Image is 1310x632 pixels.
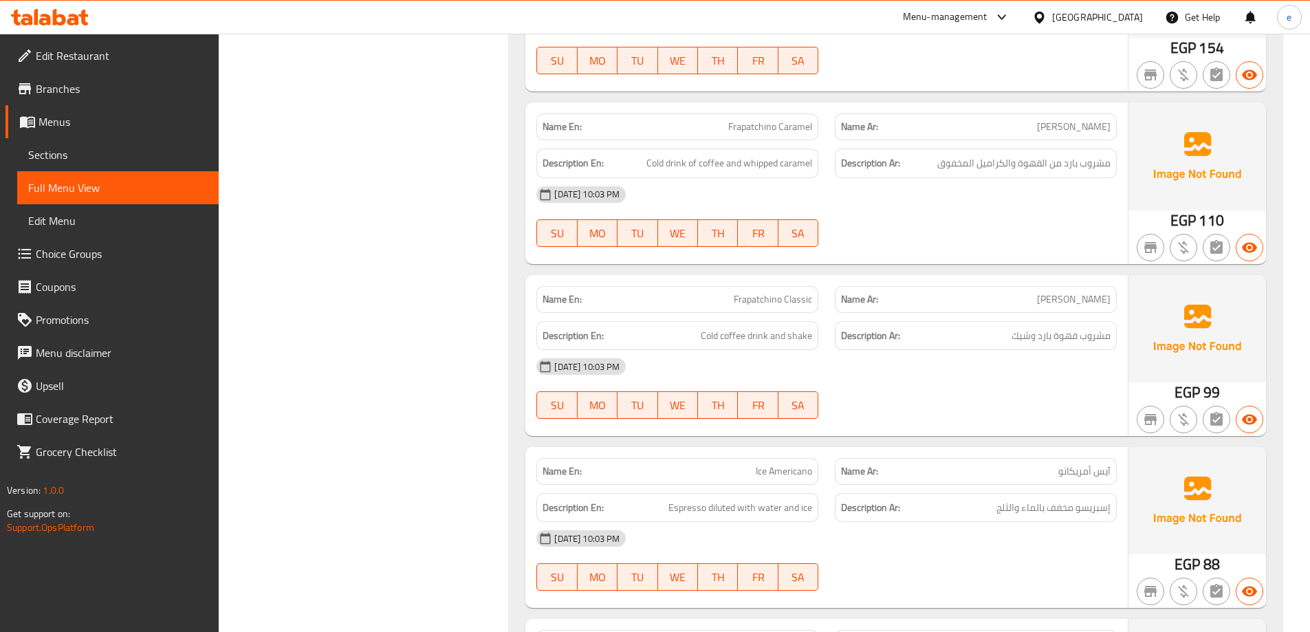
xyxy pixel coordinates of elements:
button: WE [658,47,698,74]
a: Edit Menu [17,204,219,237]
button: MO [578,219,618,247]
span: EGP [1170,207,1196,234]
strong: Name Ar: [841,464,878,479]
button: SA [778,563,818,591]
span: WE [664,395,692,415]
a: Coupons [6,270,219,303]
button: SA [778,391,818,419]
span: MO [583,567,612,587]
button: FR [738,47,778,74]
span: Branches [36,80,208,97]
span: 110 [1199,207,1223,234]
button: Not has choices [1203,406,1230,433]
span: SA [784,224,813,243]
span: SU [543,224,571,243]
span: MO [583,51,612,71]
span: SA [784,567,813,587]
a: Grocery Checklist [6,435,219,468]
button: Purchased item [1170,61,1197,89]
span: TU [623,51,652,71]
button: TH [698,47,738,74]
strong: Name En: [543,292,582,307]
a: Full Menu View [17,171,219,204]
strong: Name En: [543,120,582,134]
a: Menus [6,105,219,138]
button: SA [778,219,818,247]
span: Edit Restaurant [36,47,208,64]
button: Purchased item [1170,578,1197,605]
span: 88 [1203,551,1220,578]
img: Ae5nvW7+0k+MAAAAAElFTkSuQmCC [1128,275,1266,382]
span: Frapatchino Classic [734,292,812,307]
button: FR [738,563,778,591]
strong: Name En: [543,464,582,479]
a: Upsell [6,369,219,402]
span: TH [703,224,732,243]
span: [DATE] 10:03 PM [549,188,625,201]
button: FR [738,391,778,419]
button: SU [536,391,577,419]
strong: Description Ar: [841,499,900,516]
button: MO [578,563,618,591]
span: [PERSON_NAME] [1037,120,1111,134]
span: Full Menu View [28,179,208,196]
a: Sections [17,138,219,171]
span: TH [703,51,732,71]
strong: Description Ar: [841,155,900,172]
strong: Description En: [543,499,604,516]
span: FR [743,51,772,71]
span: Frapatchino Caramel [728,120,812,134]
span: 1.0.0 [43,481,64,499]
span: TU [623,395,652,415]
a: Edit Restaurant [6,39,219,72]
strong: Name Ar: [841,292,878,307]
button: Available [1236,61,1263,89]
button: TU [618,47,657,74]
span: [DATE] 10:03 PM [549,360,625,373]
span: Menu disclaimer [36,345,208,361]
button: Available [1236,234,1263,261]
span: Promotions [36,312,208,328]
a: Menu disclaimer [6,336,219,369]
button: TH [698,391,738,419]
button: Not branch specific item [1137,234,1164,261]
span: TU [623,567,652,587]
button: Not branch specific item [1137,406,1164,433]
span: 154 [1199,34,1223,61]
div: [GEOGRAPHIC_DATA] [1052,10,1143,25]
span: TH [703,395,732,415]
span: إسبريسو مخفف بالماء والثلج [996,499,1111,516]
button: Not branch specific item [1137,61,1164,89]
button: Not branch specific item [1137,578,1164,605]
span: آيس أمريكانو [1058,464,1111,479]
button: WE [658,563,698,591]
a: Choice Groups [6,237,219,270]
span: Upsell [36,378,208,394]
span: Ice Americano [756,464,812,479]
span: TU [623,224,652,243]
span: Menus [39,113,208,130]
button: Available [1236,406,1263,433]
button: SA [778,47,818,74]
button: SU [536,219,577,247]
span: TH [703,567,732,587]
a: Promotions [6,303,219,336]
span: Grocery Checklist [36,444,208,460]
span: Get support on: [7,505,70,523]
button: SU [536,47,577,74]
span: WE [664,51,692,71]
button: Not has choices [1203,234,1230,261]
span: Cold drink of coffee and whipped caramel [646,155,812,172]
button: Not has choices [1203,578,1230,605]
button: WE [658,391,698,419]
a: Branches [6,72,219,105]
button: WE [658,219,698,247]
img: Ae5nvW7+0k+MAAAAAElFTkSuQmCC [1128,102,1266,210]
span: SU [543,567,571,587]
button: MO [578,391,618,419]
button: TH [698,563,738,591]
span: [PERSON_NAME] [1037,292,1111,307]
span: WE [664,224,692,243]
button: TU [618,219,657,247]
span: Espresso diluted with water and ice [668,499,812,516]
